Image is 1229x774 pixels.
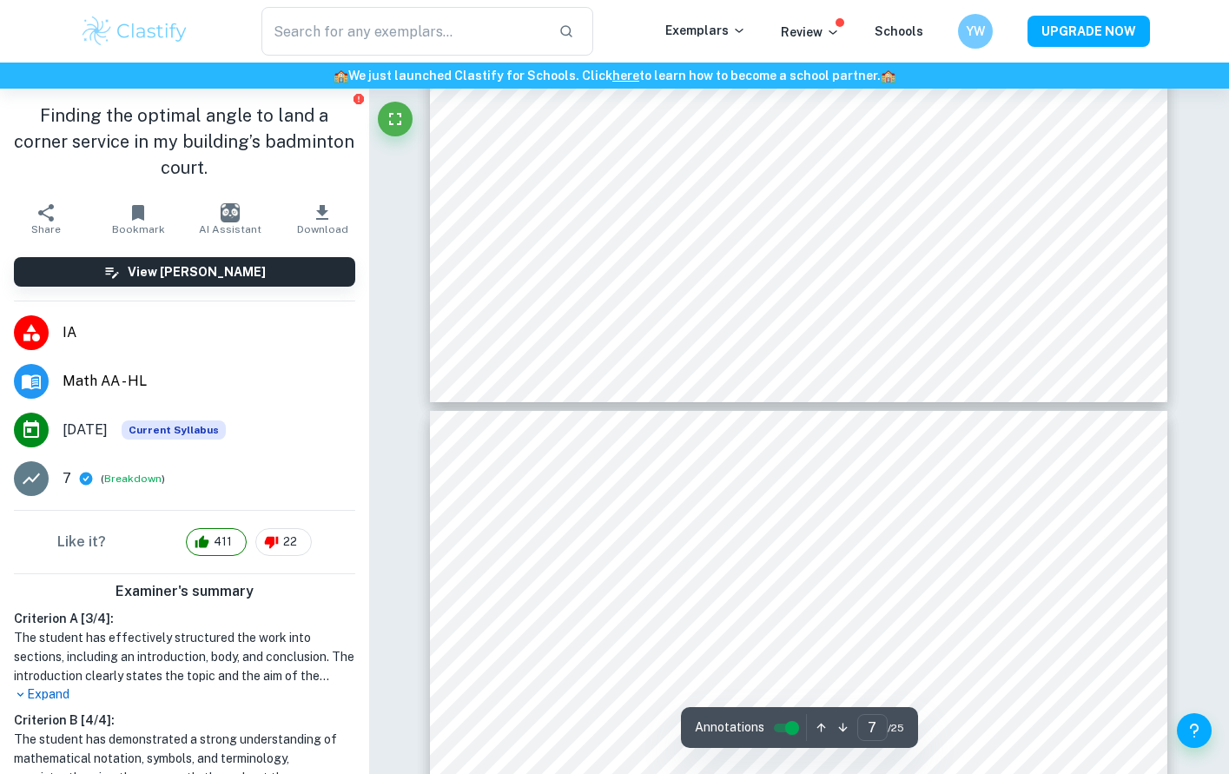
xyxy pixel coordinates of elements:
span: Annotations [695,718,764,737]
span: Current Syllabus [122,420,226,440]
span: [DATE] [63,420,108,440]
button: Fullscreen [378,102,413,136]
a: Schools [875,24,923,38]
img: Clastify logo [80,14,190,49]
p: Expand [14,685,355,704]
span: 411 [204,533,241,551]
button: Help and Feedback [1177,713,1212,748]
a: here [612,69,639,83]
input: Search for any exemplars... [261,7,545,56]
button: AI Assistant [184,195,276,243]
p: 7 [63,468,71,489]
img: AI Assistant [221,203,240,222]
span: 🏫 [334,69,348,83]
button: View [PERSON_NAME] [14,257,355,287]
span: 🏫 [881,69,895,83]
button: Bookmark [92,195,184,243]
h6: YW [965,22,985,41]
button: UPGRADE NOW [1027,16,1150,47]
span: Share [31,223,61,235]
span: ( ) [101,471,165,487]
h6: Like it? [57,532,106,552]
span: IA [63,322,355,343]
span: AI Assistant [199,223,261,235]
span: Bookmark [112,223,165,235]
h6: Examiner's summary [7,581,362,602]
span: Math AA - HL [63,371,355,392]
h1: The student has effectively structured the work into sections, including an introduction, body, a... [14,628,355,685]
h6: We just launched Clastify for Schools. Click to learn how to become a school partner. [3,66,1226,85]
p: Exemplars [665,21,746,40]
button: Report issue [353,92,366,105]
span: Download [297,223,348,235]
div: 22 [255,528,312,556]
h1: Finding the optimal angle to land a corner service in my building’s badminton court. [14,103,355,181]
h6: View [PERSON_NAME] [128,262,266,281]
p: Review [781,23,840,42]
button: YW [958,14,993,49]
div: This exemplar is based on the current syllabus. Feel free to refer to it for inspiration/ideas wh... [122,420,226,440]
div: 411 [186,528,247,556]
button: Breakdown [104,471,162,486]
span: / 25 [888,720,904,736]
h6: Criterion A [ 3 / 4 ]: [14,609,355,628]
h6: Criterion B [ 4 / 4 ]: [14,711,355,730]
button: Download [276,195,368,243]
span: 22 [274,533,307,551]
